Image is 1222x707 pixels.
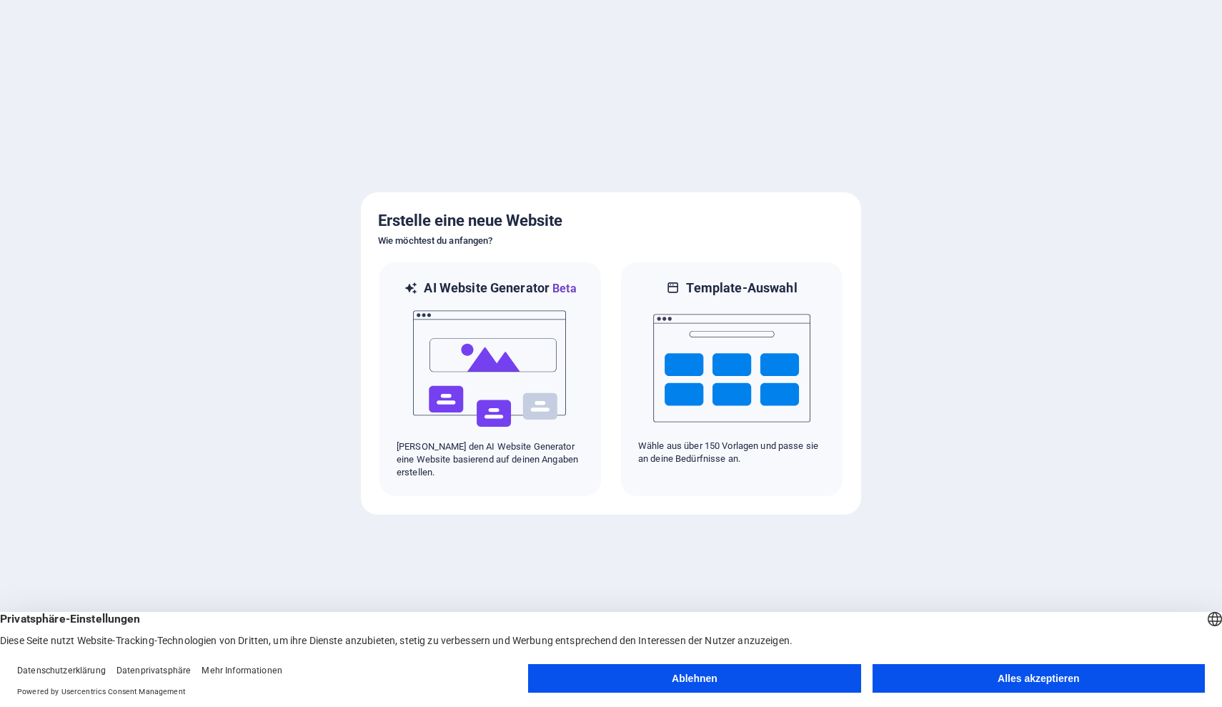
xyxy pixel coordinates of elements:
[412,297,569,440] img: ai
[397,440,584,479] p: [PERSON_NAME] den AI Website Generator eine Website basierend auf deinen Angaben erstellen.
[378,209,844,232] h5: Erstelle eine neue Website
[424,280,576,297] h6: AI Website Generator
[378,261,602,498] div: AI Website GeneratorBetaai[PERSON_NAME] den AI Website Generator eine Website basierend auf deine...
[378,232,844,249] h6: Wie möchtest du anfangen?
[550,282,577,295] span: Beta
[686,280,797,297] h6: Template-Auswahl
[638,440,825,465] p: Wähle aus über 150 Vorlagen und passe sie an deine Bedürfnisse an.
[620,261,844,498] div: Template-AuswahlWähle aus über 150 Vorlagen und passe sie an deine Bedürfnisse an.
